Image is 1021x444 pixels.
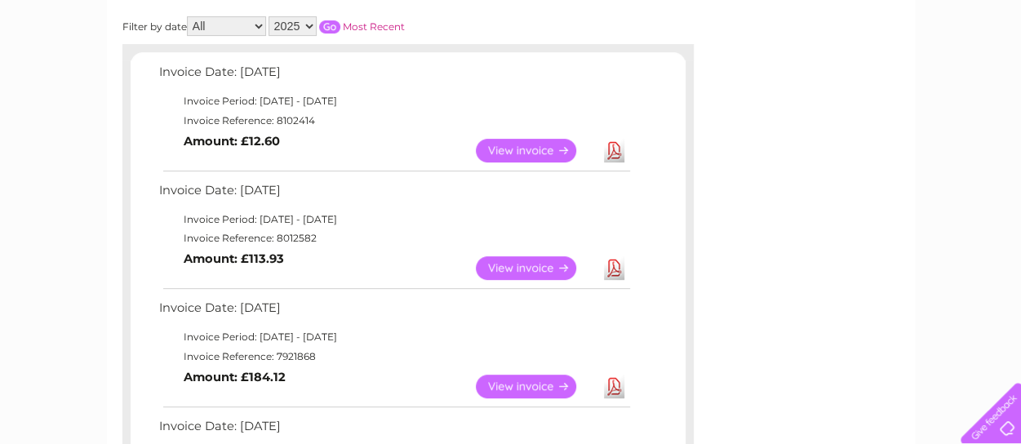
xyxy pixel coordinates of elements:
[713,8,826,29] a: 0333 014 3131
[343,20,405,33] a: Most Recent
[155,180,633,210] td: Invoice Date: [DATE]
[36,42,119,92] img: logo.png
[604,139,624,162] a: Download
[122,16,551,36] div: Filter by date
[155,61,633,91] td: Invoice Date: [DATE]
[604,375,624,398] a: Download
[734,69,765,82] a: Water
[775,69,810,82] a: Energy
[184,251,284,266] b: Amount: £113.93
[155,91,633,111] td: Invoice Period: [DATE] - [DATE]
[155,327,633,347] td: Invoice Period: [DATE] - [DATE]
[604,256,624,280] a: Download
[476,256,596,280] a: View
[879,69,903,82] a: Blog
[155,229,633,248] td: Invoice Reference: 8012582
[155,111,633,131] td: Invoice Reference: 8102414
[476,375,596,398] a: View
[184,134,280,149] b: Amount: £12.60
[155,210,633,229] td: Invoice Period: [DATE] - [DATE]
[155,347,633,366] td: Invoice Reference: 7921868
[476,139,596,162] a: View
[820,69,869,82] a: Telecoms
[912,69,952,82] a: Contact
[155,297,633,327] td: Invoice Date: [DATE]
[184,370,286,384] b: Amount: £184.12
[126,9,897,79] div: Clear Business is a trading name of Verastar Limited (registered in [GEOGRAPHIC_DATA] No. 3667643...
[967,69,1005,82] a: Log out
